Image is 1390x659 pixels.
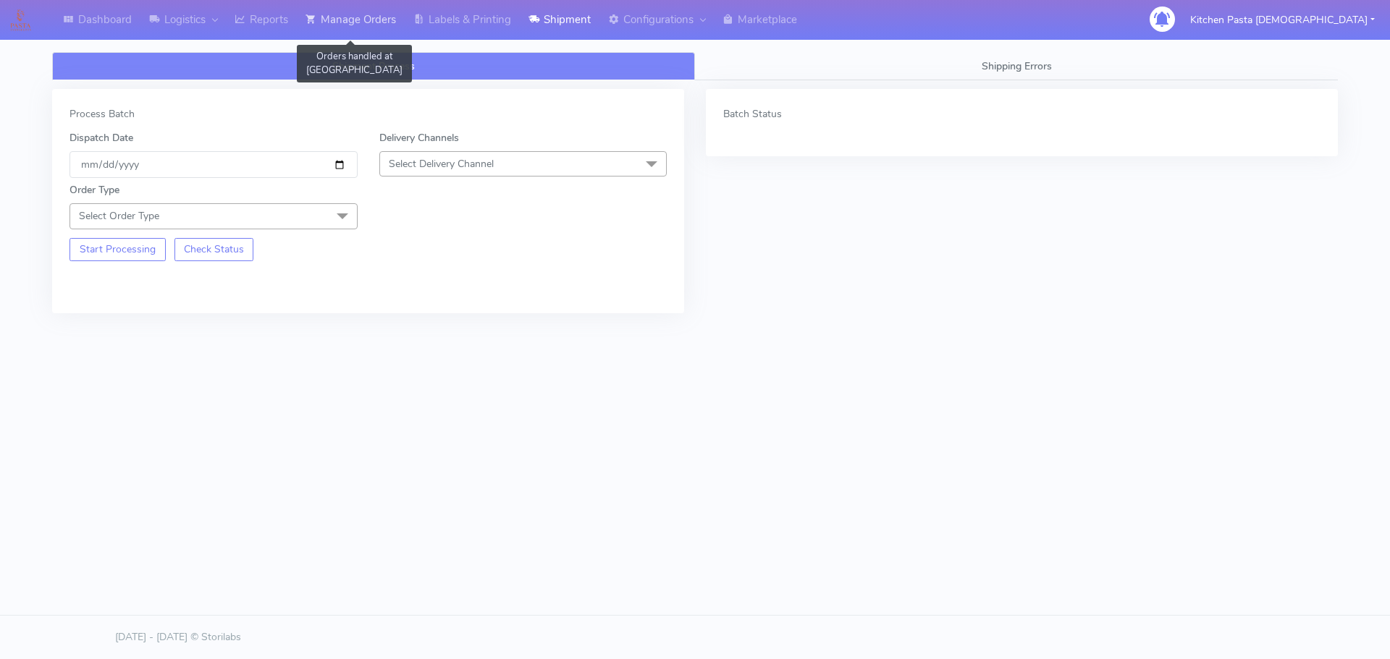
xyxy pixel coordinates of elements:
[723,106,1320,122] div: Batch Status
[69,106,667,122] div: Process Batch
[379,130,459,145] label: Delivery Channels
[52,52,1338,80] ul: Tabs
[174,238,254,261] button: Check Status
[1179,5,1386,35] button: Kitchen Pasta [DEMOGRAPHIC_DATA]
[982,59,1052,73] span: Shipping Errors
[332,59,415,73] span: Shipment Process
[389,157,494,171] span: Select Delivery Channel
[69,130,133,145] label: Dispatch Date
[79,209,159,223] span: Select Order Type
[69,182,119,197] label: Order Type
[69,238,166,261] button: Start Processing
